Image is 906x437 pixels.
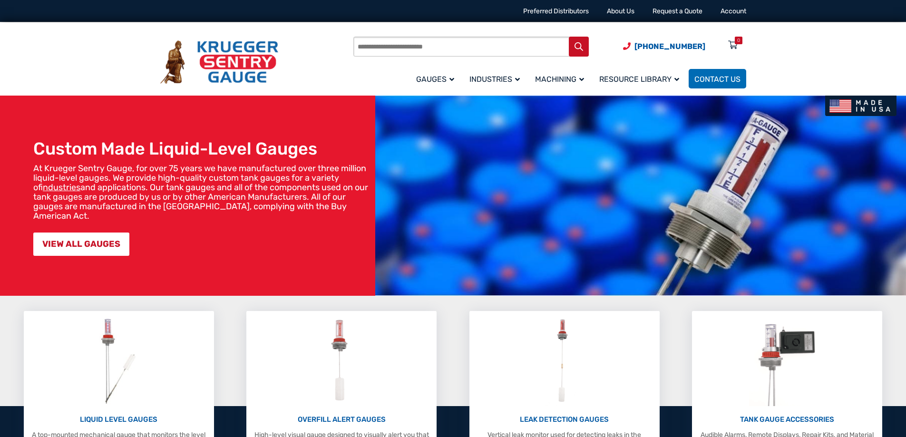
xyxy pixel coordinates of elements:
[93,316,144,406] img: Liquid Level Gauges
[33,164,370,221] p: At Krueger Sentry Gauge, for over 75 years we have manufactured over three million liquid-level g...
[697,414,877,425] p: TANK GAUGE ACCESSORIES
[251,414,432,425] p: OVERFILL ALERT GAUGES
[464,68,529,90] a: Industries
[321,316,363,406] img: Overfill Alert Gauges
[653,7,702,15] a: Request a Quote
[634,42,705,51] span: [PHONE_NUMBER]
[607,7,634,15] a: About Us
[160,40,278,84] img: Krueger Sentry Gauge
[737,37,740,44] div: 0
[529,68,594,90] a: Machining
[594,68,689,90] a: Resource Library
[694,75,740,84] span: Contact Us
[375,96,906,296] img: bg_hero_bannerksentry
[749,316,826,406] img: Tank Gauge Accessories
[599,75,679,84] span: Resource Library
[474,414,655,425] p: LEAK DETECTION GAUGES
[825,96,896,116] img: Made In USA
[546,316,583,406] img: Leak Detection Gauges
[523,7,589,15] a: Preferred Distributors
[623,40,705,52] a: Phone Number (920) 434-8860
[33,233,129,256] a: VIEW ALL GAUGES
[469,75,520,84] span: Industries
[416,75,454,84] span: Gauges
[29,414,209,425] p: LIQUID LEVEL GAUGES
[535,75,584,84] span: Machining
[689,69,746,88] a: Contact Us
[410,68,464,90] a: Gauges
[33,138,370,159] h1: Custom Made Liquid-Level Gauges
[43,182,80,193] a: industries
[721,7,746,15] a: Account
